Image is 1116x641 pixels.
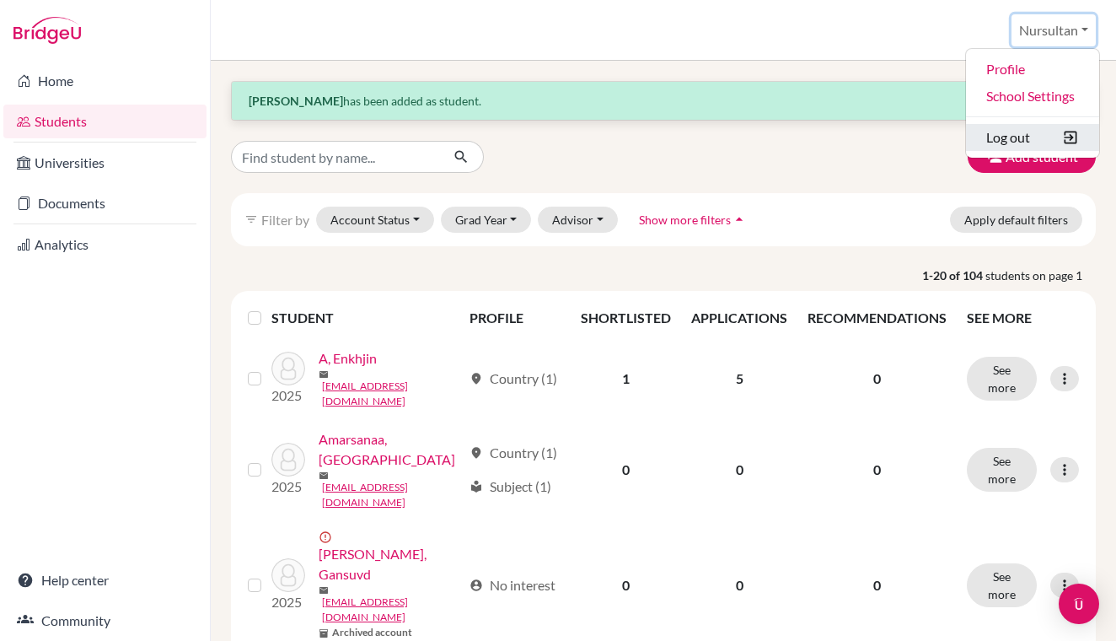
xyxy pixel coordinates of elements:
[322,480,462,510] a: [EMAIL_ADDRESS][DOMAIN_NAME]
[3,146,207,180] a: Universities
[3,563,207,597] a: Help center
[319,628,329,638] span: inventory_2
[469,480,483,493] span: local_library
[3,64,207,98] a: Home
[3,228,207,261] a: Analytics
[966,83,1099,110] a: School Settings
[966,56,1099,83] a: Profile
[469,579,483,592] span: account_circle
[3,105,207,138] a: Students
[967,448,1037,492] button: See more
[469,443,557,463] div: Country (1)
[731,211,748,228] i: arrow_drop_up
[807,575,947,595] p: 0
[681,298,797,338] th: APPLICATIONS
[322,595,462,625] a: [EMAIL_ADDRESS][DOMAIN_NAME]
[639,213,731,227] span: Show more filters
[1059,584,1099,624] div: Open Intercom Messenger
[965,48,1100,159] ul: Nursultan
[244,213,258,226] i: filter_list
[316,207,434,233] button: Account Status
[797,298,957,338] th: RECOMMENDATIONS
[271,443,305,477] img: Amarsanaa, Solongo
[807,369,947,389] p: 0
[3,186,207,220] a: Documents
[271,477,305,497] p: 2025
[681,419,797,520] td: 0
[231,141,440,173] input: Find student by name...
[319,348,377,369] a: A, Enkhjin
[249,94,343,108] strong: [PERSON_NAME]
[322,379,462,409] a: [EMAIL_ADDRESS][DOMAIN_NAME]
[3,604,207,638] a: Community
[319,369,329,380] span: mail
[571,338,681,419] td: 1
[950,207,1082,233] button: Apply default filters
[469,575,555,595] div: No interest
[319,429,462,470] a: Amarsanaa, [GEOGRAPHIC_DATA]
[271,558,305,592] img: Amirlan, Gansuvd
[538,207,618,233] button: Advisor
[319,531,335,544] span: error_outline
[332,625,412,640] b: Archived account
[807,460,947,480] p: 0
[469,446,483,460] span: location_on
[967,563,1037,607] button: See more
[571,298,681,338] th: SHORTLISTED
[13,17,81,44] img: Bridge-U
[571,419,681,520] td: 0
[261,212,309,228] span: Filter by
[966,124,1099,151] button: Log out
[271,352,305,385] img: A, Enkhjin
[249,92,1078,110] p: has been added as student.
[459,298,571,338] th: PROFILE
[319,471,329,481] span: mail
[967,357,1037,401] button: See more
[625,207,762,233] button: Show more filtersarrow_drop_up
[985,267,1096,284] span: students on page 1
[319,544,462,584] a: [PERSON_NAME], Gansuvd
[957,298,1089,338] th: SEE MORE
[319,585,329,595] span: mail
[681,338,797,419] td: 5
[271,385,305,406] p: 2025
[441,207,532,233] button: Grad Year
[271,298,459,338] th: STUDENT
[469,372,483,385] span: location_on
[271,592,305,612] p: 2025
[469,477,551,497] div: Subject (1)
[1011,14,1096,46] button: Nursultan
[469,369,557,389] div: Country (1)
[922,267,985,284] strong: 1-20 of 104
